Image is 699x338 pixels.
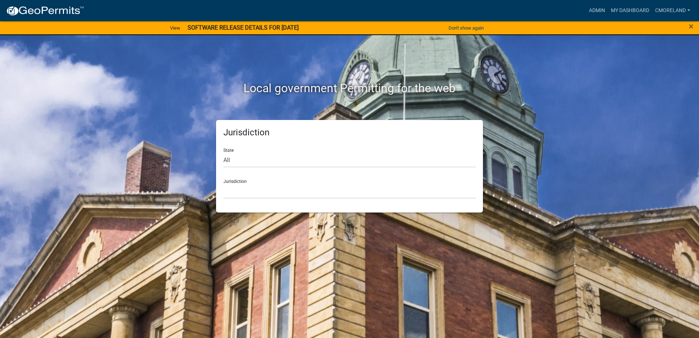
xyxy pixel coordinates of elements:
[223,127,476,138] h5: Jurisdiction
[446,22,487,34] button: Don't show again
[586,4,608,18] a: Admin
[608,4,652,18] a: My Dashboard
[652,4,693,18] a: cmoreland
[167,22,183,34] a: View
[689,21,694,31] span: ×
[188,24,299,31] strong: SOFTWARE RELEASE DETAILS FOR [DATE]
[147,81,552,95] h2: Local government Permitting for the web
[689,22,694,31] button: Close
